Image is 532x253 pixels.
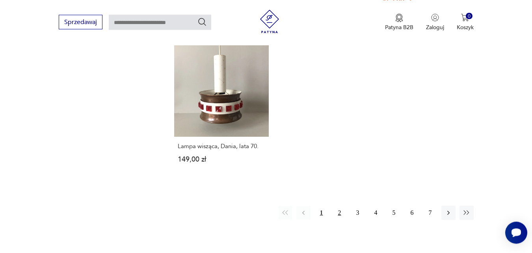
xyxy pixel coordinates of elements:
[423,206,437,220] button: 7
[385,13,413,31] a: Ikona medaluPatyna B2B
[369,206,383,220] button: 4
[333,206,347,220] button: 2
[395,13,403,22] img: Ikona medalu
[505,221,527,244] iframe: Smartsupp widget button
[431,13,439,21] img: Ikonka użytkownika
[385,13,413,31] button: Patyna B2B
[426,13,444,31] button: Zaloguj
[405,206,419,220] button: 6
[258,9,281,33] img: Patyna - sklep z meblami i dekoracjami vintage
[461,13,469,21] img: Ikona koszyka
[351,206,365,220] button: 3
[174,42,269,178] a: Lampa wisząca, Dania, lata 70.Lampa wisząca, Dania, lata 70.149,00 zł
[59,20,102,25] a: Sprzedawaj
[387,206,401,220] button: 5
[197,17,207,26] button: Szukaj
[457,23,474,31] p: Koszyk
[178,156,265,163] p: 149,00 zł
[385,23,413,31] p: Patyna B2B
[314,206,329,220] button: 1
[466,13,472,19] div: 0
[426,23,444,31] p: Zaloguj
[457,13,474,31] button: 0Koszyk
[178,143,265,150] h3: Lampa wisząca, Dania, lata 70.
[59,15,102,29] button: Sprzedawaj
